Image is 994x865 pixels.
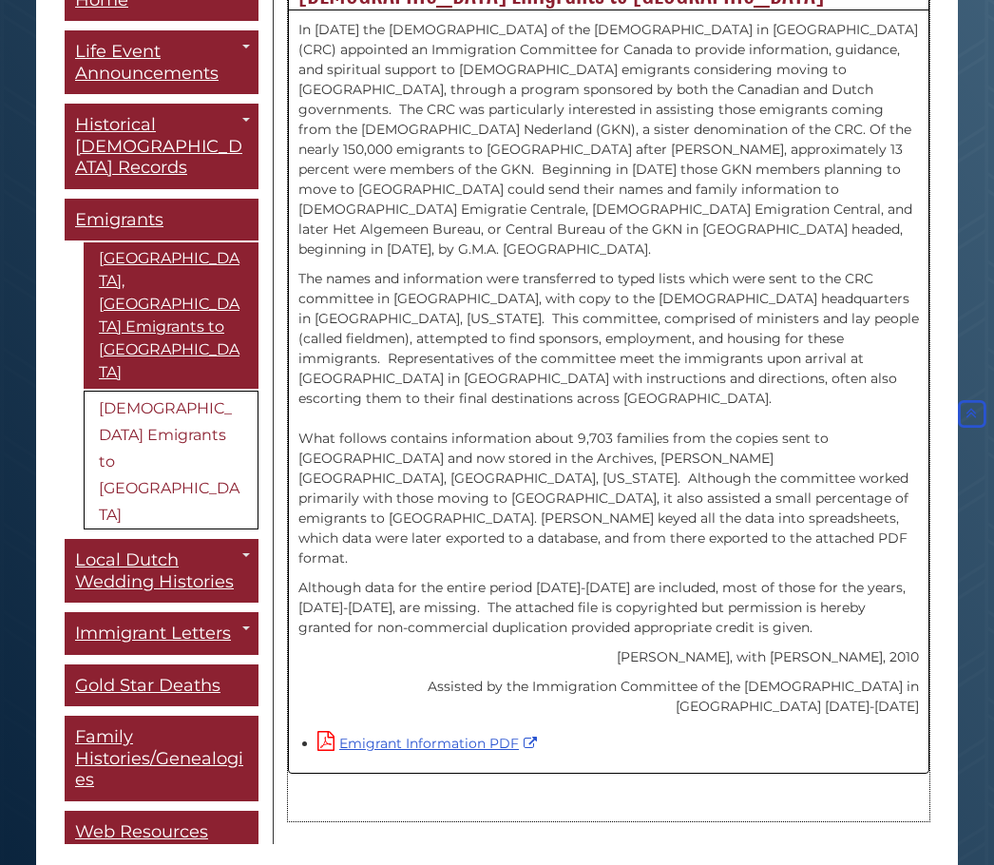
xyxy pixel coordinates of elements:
span: Web Resources [75,821,208,842]
p: [PERSON_NAME], with [PERSON_NAME], 2010 [298,647,919,667]
span: Gold Star Deaths [75,675,220,696]
p: The names and information were transferred to typed lists which were sent to the CRC committee in... [298,269,919,568]
span: Emigrants [75,209,163,230]
span: Immigrant Letters [75,623,231,644]
p: Assisted by the Immigration Committee of the [DEMOGRAPHIC_DATA] in [GEOGRAPHIC_DATA] [DATE]-[DATE] [298,677,919,717]
a: Back to Top [954,405,989,422]
a: [GEOGRAPHIC_DATA], [GEOGRAPHIC_DATA] Emigrants to [GEOGRAPHIC_DATA] [84,242,258,389]
p: Although data for the entire period [DATE]-[DATE] are included, most of those for the years, [DAT... [298,578,919,638]
a: Local Dutch Wedding Histories [65,539,258,603]
a: Web Resources [65,811,258,854]
span: Life Event Announcements [75,41,219,84]
a: Historical [DEMOGRAPHIC_DATA] Records [65,104,258,189]
a: Gold Star Deaths [65,664,258,707]
a: Emigrants [65,199,258,241]
a: Life Event Announcements [65,30,258,94]
a: Family Histories/Genealogies [65,716,258,801]
span: Historical [DEMOGRAPHIC_DATA] Records [75,114,242,178]
a: Emigrant Information PDF [317,735,542,752]
a: Immigrant Letters [65,612,258,655]
span: Family Histories/Genealogies [75,726,243,790]
span: Local Dutch Wedding Histories [75,549,234,592]
a: [DEMOGRAPHIC_DATA] Emigrants to [GEOGRAPHIC_DATA] [84,391,258,529]
p: In [DATE] the [DEMOGRAPHIC_DATA] of the [DEMOGRAPHIC_DATA] in [GEOGRAPHIC_DATA] (CRC) appointed a... [298,20,919,259]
